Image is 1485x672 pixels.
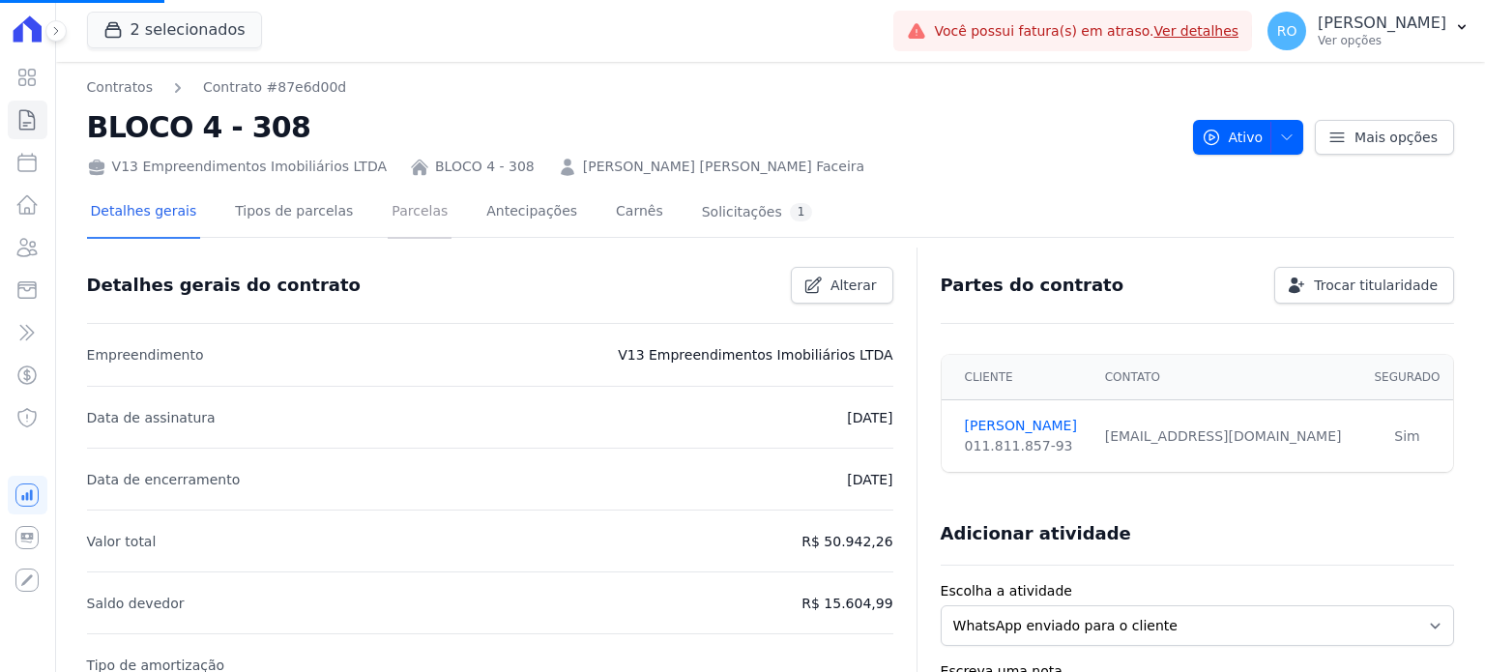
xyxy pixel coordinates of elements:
a: Tipos de parcelas [231,188,357,239]
p: Data de encerramento [87,468,241,491]
a: Parcelas [388,188,451,239]
a: Antecipações [482,188,581,239]
p: R$ 50.942,26 [801,530,892,553]
h3: Partes do contrato [941,274,1124,297]
p: Empreendimento [87,343,204,366]
a: BLOCO 4 - 308 [435,157,535,177]
a: Contratos [87,77,153,98]
button: RO [PERSON_NAME] Ver opções [1252,4,1485,58]
h3: Detalhes gerais do contrato [87,274,361,297]
p: [PERSON_NAME] [1318,14,1446,33]
p: R$ 15.604,99 [801,592,892,615]
span: RO [1277,24,1297,38]
p: Ver opções [1318,33,1446,48]
a: Alterar [791,267,893,304]
a: Detalhes gerais [87,188,201,239]
a: Ver detalhes [1154,23,1239,39]
td: Sim [1361,400,1453,473]
nav: Breadcrumb [87,77,1178,98]
th: Segurado [1361,355,1453,400]
label: Escolha a atividade [941,581,1454,601]
a: Contrato #87e6d00d [203,77,346,98]
a: Trocar titularidade [1274,267,1454,304]
a: [PERSON_NAME] [965,416,1082,436]
button: 2 selecionados [87,12,262,48]
p: Valor total [87,530,157,553]
p: [DATE] [847,468,892,491]
span: Ativo [1202,120,1264,155]
span: Mais opções [1354,128,1438,147]
div: [EMAIL_ADDRESS][DOMAIN_NAME] [1105,426,1350,447]
p: V13 Empreendimentos Imobiliários LTDA [618,343,892,366]
a: Mais opções [1315,120,1454,155]
div: 011.811.857-93 [965,436,1082,456]
div: V13 Empreendimentos Imobiliários LTDA [87,157,387,177]
span: Alterar [830,276,877,295]
a: [PERSON_NAME] [PERSON_NAME] Faceira [583,157,864,177]
p: Data de assinatura [87,406,216,429]
h2: BLOCO 4 - 308 [87,105,1178,149]
a: Carnês [612,188,667,239]
h3: Adicionar atividade [941,522,1131,545]
span: Você possui fatura(s) em atraso. [934,21,1238,42]
div: Solicitações [702,203,813,221]
nav: Breadcrumb [87,77,347,98]
p: [DATE] [847,406,892,429]
button: Ativo [1193,120,1304,155]
div: 1 [790,203,813,221]
a: Solicitações1 [698,188,817,239]
p: Saldo devedor [87,592,185,615]
th: Cliente [942,355,1093,400]
th: Contato [1093,355,1361,400]
span: Trocar titularidade [1314,276,1438,295]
